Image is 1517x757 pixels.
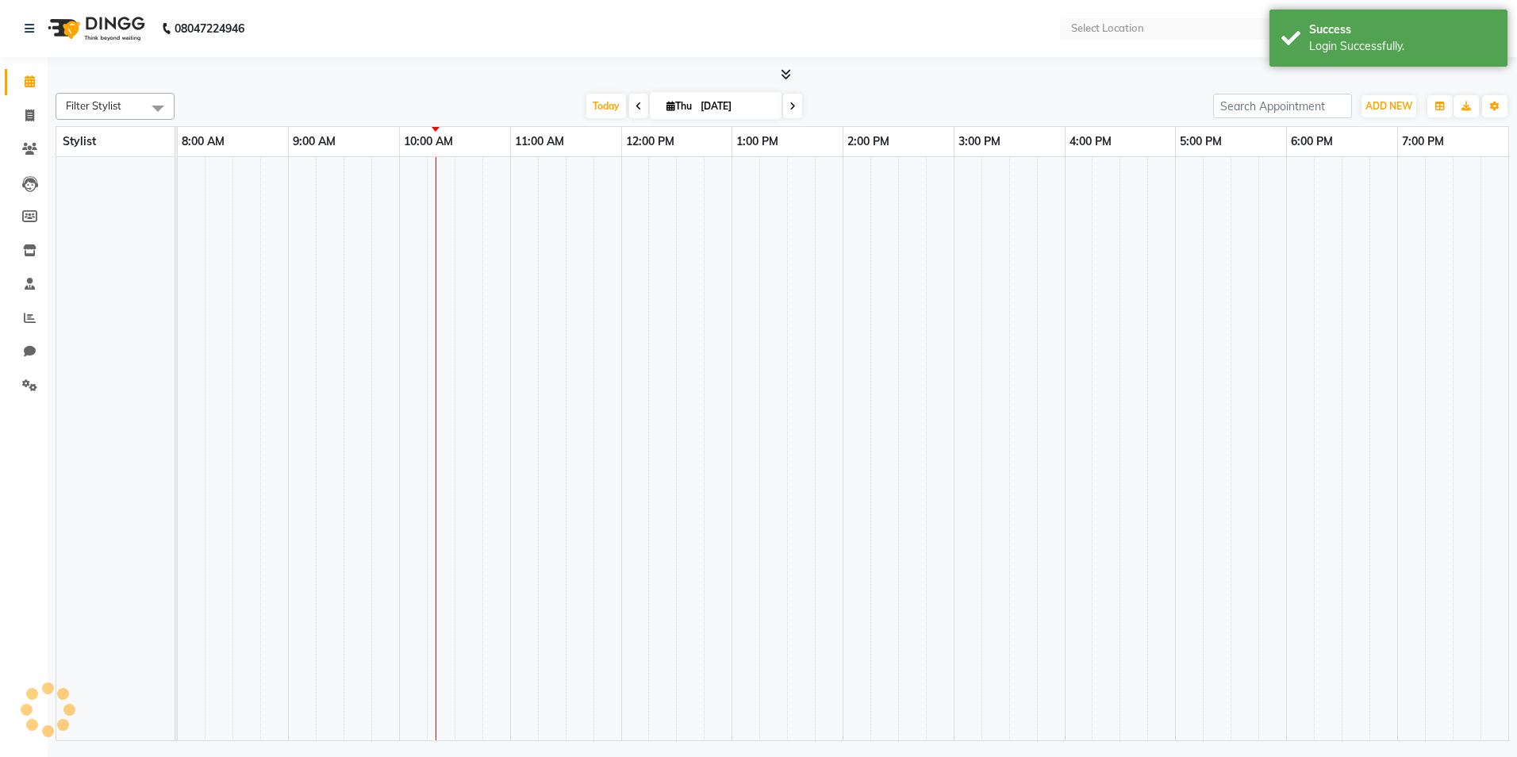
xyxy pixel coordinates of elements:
span: Stylist [63,134,96,148]
div: Login Successfully. [1309,38,1496,55]
div: Select Location [1071,21,1144,37]
a: 12:00 PM [622,130,678,153]
a: 9:00 AM [289,130,340,153]
span: Thu [662,100,696,112]
span: Filter Stylist [66,99,121,112]
a: 3:00 PM [954,130,1004,153]
a: 4:00 PM [1066,130,1116,153]
button: ADD NEW [1361,95,1416,117]
img: logo [40,6,149,51]
a: 2:00 PM [843,130,893,153]
a: 10:00 AM [400,130,457,153]
a: 6:00 PM [1287,130,1337,153]
a: 11:00 AM [511,130,568,153]
div: Success [1309,21,1496,38]
a: 1:00 PM [732,130,782,153]
a: 5:00 PM [1176,130,1226,153]
a: 8:00 AM [178,130,229,153]
b: 08047224946 [175,6,244,51]
span: Today [586,94,626,118]
span: ADD NEW [1365,100,1412,112]
input: 2025-09-04 [696,94,775,118]
a: 7:00 PM [1398,130,1448,153]
input: Search Appointment [1213,94,1352,118]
